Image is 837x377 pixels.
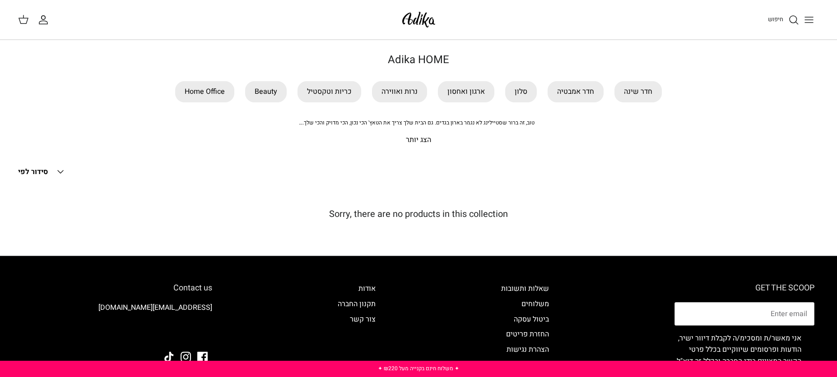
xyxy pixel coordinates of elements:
span: טוב, זה ברור שסטיילינג לא נגמר בארון בגדים. גם הבית שלך צריך את הטאץ' הכי נכון, הכי מדויק והכי שלך. [299,119,535,127]
a: שאלות ותשובות [501,283,549,294]
p: הצג יותר [102,134,735,146]
a: חיפוש [768,14,799,25]
a: תנאי השימוש [508,359,549,370]
img: Adika IL [400,9,438,30]
a: החזרת פריטים [506,329,549,340]
a: ✦ משלוח חינם בקנייה מעל ₪220 ✦ [378,364,459,372]
a: אודות [358,283,376,294]
button: Toggle menu [799,10,819,30]
h6: GET THE SCOOP [674,283,814,293]
a: Beauty [245,81,287,102]
a: ביטול עסקה [514,314,549,325]
button: סידור לפי [18,162,66,182]
a: חדר שינה [614,81,662,102]
span: חיפוש [768,15,783,23]
a: Instagram [181,352,191,362]
h1: Adika HOME [102,54,735,67]
a: Facebook [197,352,208,362]
h6: Contact us [23,283,212,293]
a: החשבון שלי [38,14,52,25]
a: צור קשר [350,314,376,325]
a: משלוחים [521,299,549,309]
a: נרות ואווירה [372,81,427,102]
a: Home Office [175,81,234,102]
a: כריות וטקסטיל [298,81,361,102]
a: הצהרת נגישות [507,344,549,355]
a: [EMAIL_ADDRESS][DOMAIN_NAME] [98,302,212,313]
a: חדר אמבטיה [548,81,604,102]
a: תקנון החברה [338,299,376,309]
span: סידור לפי [18,166,48,177]
a: ארגון ואחסון [438,81,494,102]
a: Tiktok [164,352,174,362]
img: Adika IL [187,327,212,339]
h5: Sorry, there are no products in this collection [18,209,819,220]
a: סלון [505,81,537,102]
input: Email [674,302,814,326]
